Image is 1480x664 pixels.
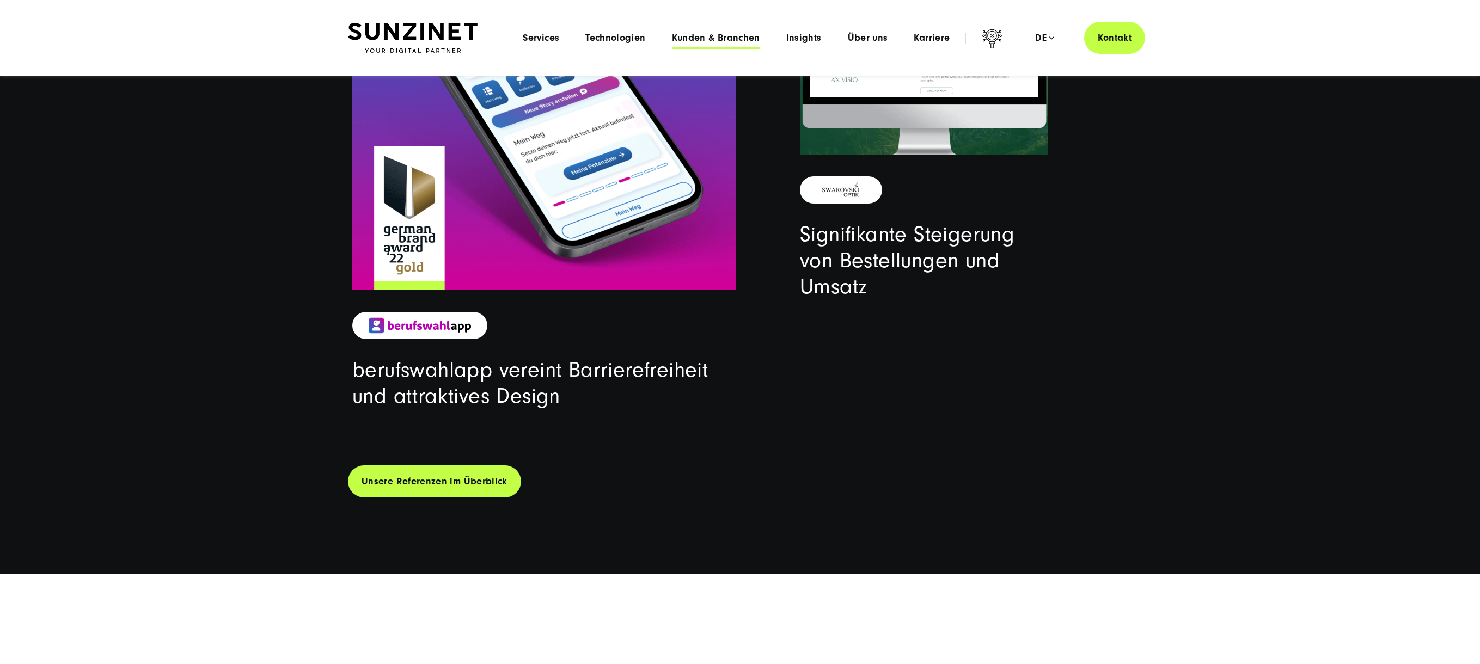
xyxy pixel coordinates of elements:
[352,358,708,408] a: berufswahlapp vereint Barrierefreiheit und attraktives Design
[816,182,866,198] img: Swarovski optik logo - Customer logo - Salesforce B2B-Commerce Consulting and implementation agen...
[348,23,478,53] img: SUNZINET Full Service Digital Agentur
[800,222,1014,299] a: Signifikante Steigerung von Bestellungen und Umsatz
[523,33,559,44] a: Services
[672,33,760,44] a: Kunden & Branchen
[348,465,521,497] a: Unsere Referenzen im Überblick
[848,33,888,44] a: Über uns
[585,33,645,44] a: Technologien
[914,33,950,44] a: Karriere
[1035,33,1054,44] div: de
[1084,22,1145,54] a: Kontakt
[786,33,822,44] a: Insights
[369,317,471,334] img: „Logo der berufswahlapp: Ein stilisiertes weißes Profil-Icon auf lila-blauem Hintergrund, daneben...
